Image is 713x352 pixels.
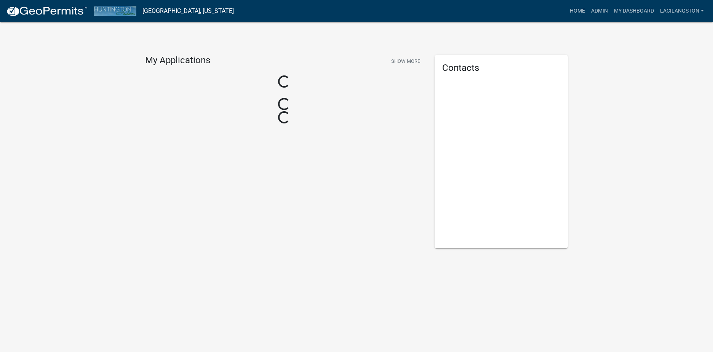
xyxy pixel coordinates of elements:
[142,5,234,18] a: [GEOGRAPHIC_DATA], [US_STATE]
[611,4,657,18] a: My Dashboard
[94,6,136,16] img: Huntington County, Indiana
[567,4,588,18] a: Home
[442,62,560,74] h5: Contacts
[588,4,611,18] a: Admin
[388,55,423,67] button: Show More
[145,55,210,66] h4: My Applications
[657,4,707,18] a: LaciLangston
